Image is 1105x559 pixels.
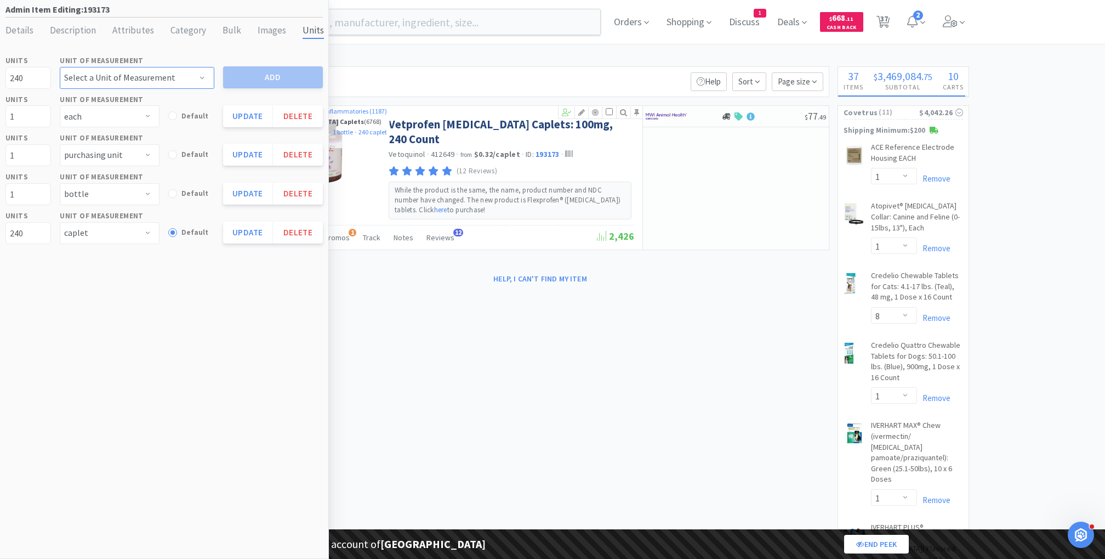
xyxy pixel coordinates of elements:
[874,71,878,82] span: $
[871,420,963,489] a: IVERHART MAX® Chew (ivermectin/ [MEDICAL_DATA] pamoate/praziquantel): Green (25.1-50lbs), 10 x 6 ...
[937,82,969,92] h4: Carts
[5,211,28,222] label: Units
[395,185,625,216] p: While the product is the same, the name, product number and NDC number have changed. The new prod...
[917,243,950,253] a: Remove
[223,23,241,39] div: Bulk
[358,128,387,136] a: 240 caplet
[223,183,273,205] button: Update
[60,55,144,67] label: Unit of Measurement
[273,144,323,166] button: Delete
[5,55,28,67] label: Units
[725,18,764,27] a: Discuss1
[871,340,963,387] a: Credelio Quattro Chewable Tablets for Dogs: 50.1-100 lbs. (Blue), 900mg, 1 Dose x 16 Count
[844,422,865,444] img: 0d438ada7fe84402947888c594a08568_264449.png
[313,107,387,115] a: Antiinflammatories (1187)
[844,144,864,166] img: 8a8b543f37fc4013bf5c5bdffe106f0c_39425.png
[258,23,286,39] div: Images
[878,69,921,83] span: 3,469,084
[324,233,350,242] span: Promos
[845,15,853,22] span: . 11
[487,269,594,288] button: Help, I can't find my item
[389,117,631,147] a: Vetprofen [MEDICAL_DATA] Caplets: 100mg, 240 Count
[878,107,919,118] span: ( 11 )
[691,72,727,91] p: Help
[871,142,963,168] a: ACE Reference Electrode Housing EACH
[561,149,563,159] span: ·
[844,273,857,295] img: 7220d567ea3747d4a47ed9a587d8aa96_416228.png
[829,13,853,23] span: 668
[5,172,28,183] label: Units
[60,133,144,144] label: Unit of Measurement
[848,69,859,83] span: 37
[1068,522,1094,548] iframe: Intercom live chat
[838,125,969,137] p: Shipping Minimum: $200
[872,19,895,29] a: 37
[844,524,865,546] img: 2a25c391b7524444b3007fe8044bf202_32128.png
[818,113,826,121] span: . 49
[868,71,937,82] div: .
[5,3,323,18] h1: Admin Item Editing: 193173
[474,149,520,159] strong: $0.32 / caplet
[827,25,857,32] span: Cash Back
[453,229,463,236] span: 12
[273,105,323,127] button: Delete
[329,128,331,136] span: ·
[333,128,353,136] a: 1 bottle
[829,15,832,22] span: $
[917,313,950,323] a: Remove
[917,495,950,505] a: Remove
[5,94,28,106] label: Units
[844,342,855,364] img: 868b877fb8c74fc48728056354f79e3c_777170.png
[5,23,33,39] div: Details
[177,189,213,198] span: Default
[805,113,808,121] span: $
[805,110,826,122] span: 77
[844,535,909,554] a: End Peek
[948,69,959,83] span: 10
[431,149,455,159] span: 412649
[223,105,273,127] button: Update
[177,228,213,237] span: Default
[434,205,447,214] a: here
[838,82,868,92] h4: Items
[380,537,486,551] strong: [GEOGRAPHIC_DATA]
[273,183,323,205] button: Delete
[754,9,766,17] span: 1
[60,172,144,183] label: Unit of Measurement
[917,393,950,403] a: Remove
[219,9,600,35] input: Search by item, sku, manufacturer, ingredient, size...
[112,23,154,39] div: Attributes
[868,82,937,92] h4: Subtotal
[871,270,963,307] a: Credelio Chewable Tablets for Cats: 4.1-17 lbs. (Teal), 48 mg, 1 Dose x 16 Count
[646,108,687,125] img: f6b2451649754179b5b4e0c70c3f7cb0_2.png
[732,72,766,91] span: Sort
[844,203,864,225] img: eec9dae82df94063abc5dd067415c917_544088.png
[457,166,498,177] p: (12 Reviews)
[363,233,380,242] span: Track
[355,128,357,136] span: ·
[924,71,932,82] span: 75
[772,72,823,91] span: Page size
[223,222,273,244] button: Update
[456,149,458,159] span: ·
[427,149,429,159] span: ·
[426,233,454,242] span: Reviews
[349,229,356,236] span: 1
[50,23,96,39] div: Description
[526,149,560,159] span: ID:
[820,7,863,37] a: $668.11Cash Back
[394,233,413,242] span: Notes
[871,201,963,238] a: Atopivet® [MEDICAL_DATA] Collar: Canine and Feline (0-15lbs, 13"), Each
[60,211,144,222] label: Unit of Measurement
[223,144,273,166] button: Update
[913,10,923,20] span: 2
[597,230,634,242] span: 2,426
[303,23,324,39] div: Units
[917,173,950,184] a: Remove
[5,133,28,144] label: Units
[177,111,213,121] span: Default
[196,535,486,553] p: You are currently viewing the account of
[177,150,213,159] span: Default
[389,149,425,159] a: Vetoquinol
[844,106,878,118] span: Covetrus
